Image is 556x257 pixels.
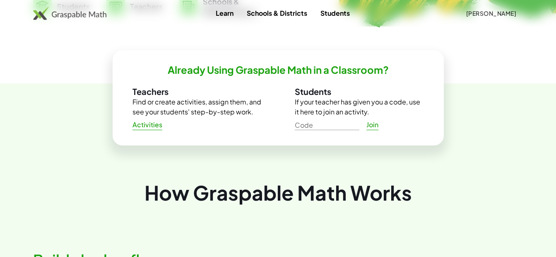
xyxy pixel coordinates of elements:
[240,5,314,21] a: Schools & Districts
[295,86,424,97] h3: Students
[295,97,424,117] p: If your teacher has given you a code, use it here to join an activity.
[132,121,163,129] span: Activities
[466,10,516,17] span: [PERSON_NAME]
[366,121,379,129] span: Join
[168,63,389,76] h2: Already Using Graspable Math in a Classroom?
[459,6,523,21] button: [PERSON_NAME]
[209,5,240,21] a: Learn
[33,179,523,206] div: How Graspable Math Works
[314,5,356,21] a: Students
[132,86,262,97] h3: Teachers
[132,97,262,117] p: Find or create activities, assign them, and see your students' step-by-step work.
[359,117,386,132] a: Join
[126,117,169,132] a: Activities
